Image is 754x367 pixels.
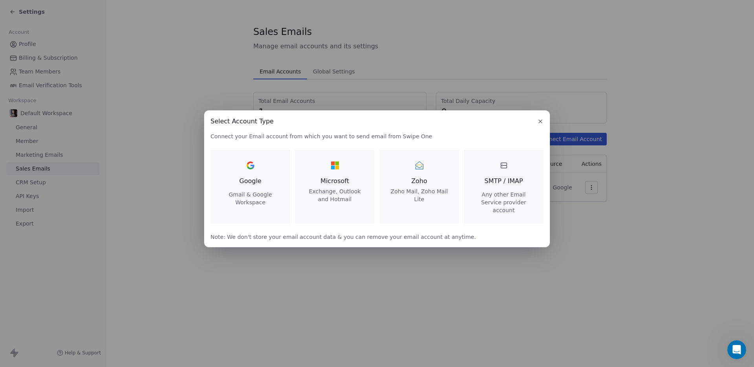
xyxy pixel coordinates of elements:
[210,132,544,140] span: Connect your Email account from which you want to send email from Swipe One
[150,286,161,301] span: 😃
[220,191,281,206] span: Gmail & Google Workspace
[250,3,265,18] button: Collapse window
[129,286,141,301] span: 😐
[109,286,120,301] span: 😞
[210,233,544,241] span: Note: We don't store your email account data & you can remove your email account at anytime.
[145,286,166,301] span: smiley reaction
[389,176,450,186] span: Zoho
[104,286,125,301] span: disappointed reaction
[484,176,523,186] span: SMTP / IMAP
[389,187,450,203] span: Zoho Mail, Zoho Mail Lite
[9,278,261,286] div: Did this answer your question?
[473,191,534,214] span: Any other Email Service provider account
[304,176,365,186] span: Microsoft
[727,340,746,359] iframe: Intercom live chat
[304,187,365,203] span: Exchange, Outlook and Hotmail
[239,176,261,186] span: Google
[104,311,167,317] a: Open in help center
[5,3,20,18] button: go back
[125,286,145,301] span: neutral face reaction
[210,117,274,126] span: Select Account Type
